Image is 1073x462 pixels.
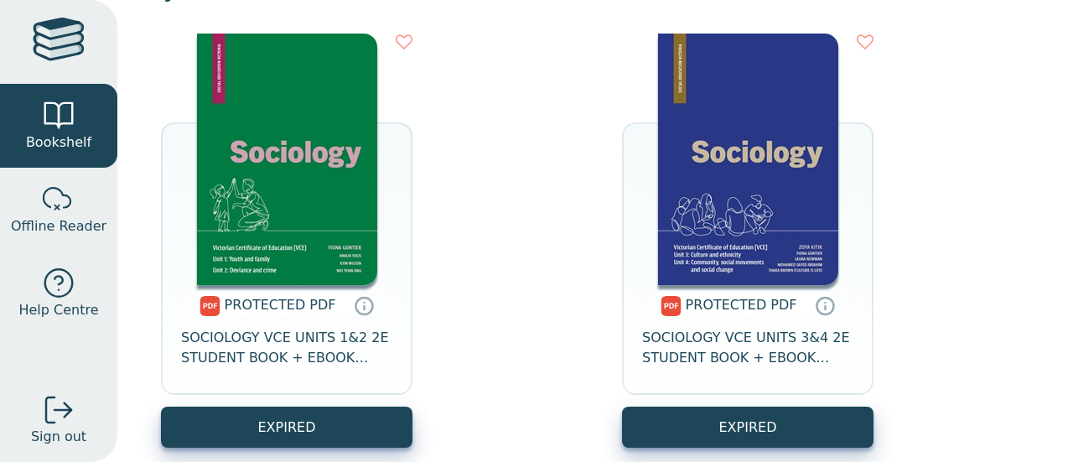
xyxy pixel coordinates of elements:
[18,300,98,320] span: Help Centre
[181,328,392,368] span: SOCIOLOGY VCE UNITS 1&2 2E STUDENT BOOK + EBOOK (BUNDLE)
[658,34,838,285] img: 5bda90e2-9632-4ad1-b11a-e3040a626439.jpg
[354,295,374,315] a: Protected PDFs cannot be printed, copied or shared. They can be accessed online through Education...
[686,297,797,313] span: PROTECTED PDF
[815,295,835,315] a: Protected PDFs cannot be printed, copied or shared. They can be accessed online through Education...
[11,216,106,236] span: Offline Reader
[661,296,682,316] img: pdf.svg
[200,296,220,316] img: pdf.svg
[197,34,377,285] img: ce318479-d3e9-4a32-a24a-0d1f8db2ee86.jpg
[161,407,412,448] a: EXPIRED
[26,132,91,153] span: Bookshelf
[225,297,336,313] span: PROTECTED PDF
[642,328,853,368] span: SOCIOLOGY VCE UNITS 3&4 2E STUDENT BOOK + EBOOK (BUNDLE)
[31,427,86,447] span: Sign out
[622,407,873,448] a: EXPIRED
